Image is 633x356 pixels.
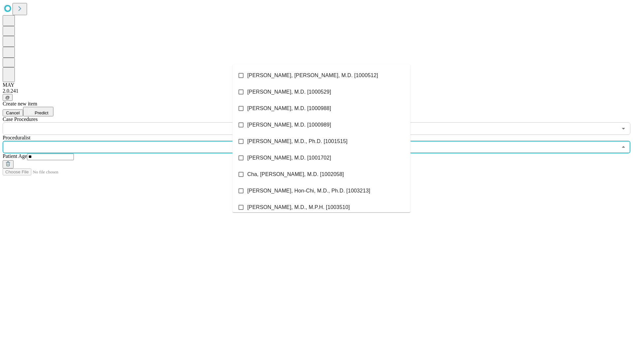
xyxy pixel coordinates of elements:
[619,142,628,152] button: Close
[247,154,331,162] span: [PERSON_NAME], M.D. [1001702]
[3,153,27,159] span: Patient Age
[5,95,10,100] span: @
[247,72,378,79] span: [PERSON_NAME], [PERSON_NAME], M.D. [1000512]
[3,116,38,122] span: Scheduled Procedure
[23,107,53,116] button: Predict
[3,94,13,101] button: @
[35,110,48,115] span: Predict
[247,104,331,112] span: [PERSON_NAME], M.D. [1000988]
[247,88,331,96] span: [PERSON_NAME], M.D. [1000529]
[247,187,370,195] span: [PERSON_NAME], Hon-Chi, M.D., Ph.D. [1003213]
[247,170,344,178] span: Cha, [PERSON_NAME], M.D. [1002058]
[3,135,30,140] span: Proceduralist
[247,137,347,145] span: [PERSON_NAME], M.D., Ph.D. [1001515]
[3,82,630,88] div: MAY
[3,101,37,106] span: Create new item
[3,88,630,94] div: 2.0.241
[6,110,20,115] span: Cancel
[247,203,350,211] span: [PERSON_NAME], M.D., M.P.H. [1003510]
[3,109,23,116] button: Cancel
[247,121,331,129] span: [PERSON_NAME], M.D. [1000989]
[619,124,628,133] button: Open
